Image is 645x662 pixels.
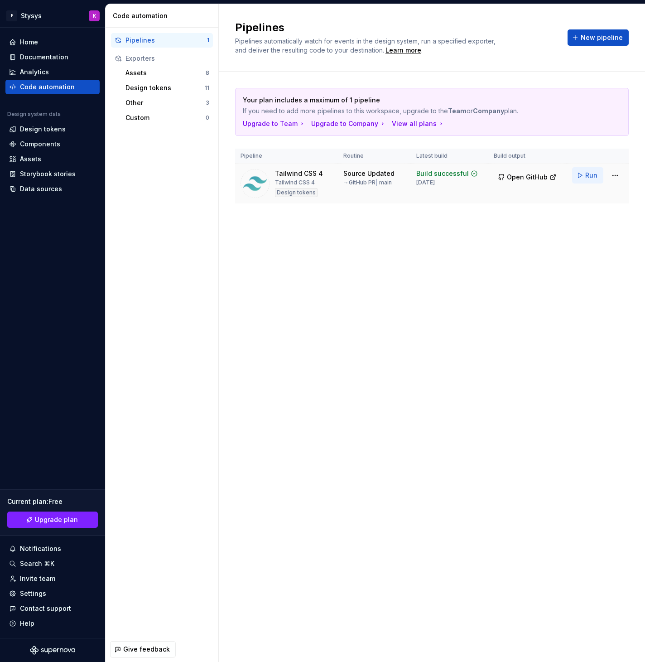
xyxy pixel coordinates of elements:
button: Design tokens11 [122,81,213,95]
div: Notifications [20,544,61,553]
span: . [384,47,423,54]
div: 11 [205,84,209,92]
div: 1 [207,37,209,44]
a: Invite team [5,571,100,586]
h2: Pipelines [235,20,557,35]
button: Give feedback [110,641,176,657]
button: Help [5,616,100,631]
div: Custom [125,113,206,122]
div: Source Updated [343,169,395,178]
span: Upgrade plan [35,515,78,524]
button: Other3 [122,96,213,110]
div: Exporters [125,54,209,63]
div: Storybook stories [20,169,76,179]
a: Components [5,137,100,151]
div: Pipelines [125,36,207,45]
span: Open GitHub [507,173,548,182]
a: Design tokens [5,122,100,136]
button: Notifications [5,541,100,556]
a: Assets [5,152,100,166]
div: Code automation [20,82,75,92]
div: F [6,10,17,21]
p: If you need to add more pipelines to this workspace, upgrade to the or plan. [243,106,558,116]
a: Analytics [5,65,100,79]
button: Custom0 [122,111,213,125]
div: Contact support [20,604,71,613]
div: 3 [206,99,209,106]
div: Analytics [20,68,49,77]
button: Run [572,167,603,184]
div: Stysys [21,11,42,20]
button: Open GitHub [494,169,561,185]
div: Design tokens [20,125,66,134]
div: 0 [206,114,209,121]
div: K [93,12,96,19]
p: Your plan includes a maximum of 1 pipeline [243,96,558,105]
svg: Supernova Logo [30,646,75,655]
button: Search ⌘K [5,556,100,571]
th: Latest build [411,149,488,164]
button: FStysysK [2,6,103,25]
div: Documentation [20,53,68,62]
div: Help [20,619,34,628]
div: Build successful [416,169,469,178]
div: Other [125,98,206,107]
span: | [375,179,378,186]
a: Home [5,35,100,49]
div: Tailwind CSS 4 [275,169,323,178]
button: Upgrade to Company [311,119,386,128]
span: Run [585,171,597,180]
div: Assets [20,155,41,164]
button: Pipelines1 [111,33,213,48]
a: Open GitHub [494,174,561,182]
div: Assets [125,68,206,77]
a: Data sources [5,182,100,196]
span: Give feedback [123,645,170,654]
div: → GitHub PR main [343,179,392,186]
th: Pipeline [235,149,338,164]
a: Upgrade plan [7,512,98,528]
div: Data sources [20,184,62,193]
a: Documentation [5,50,100,64]
div: Design tokens [125,83,205,92]
span: New pipeline [581,33,623,42]
button: View all plans [392,119,445,128]
strong: Team [448,107,467,115]
div: Settings [20,589,46,598]
a: Storybook stories [5,167,100,181]
button: New pipeline [568,29,629,46]
a: Learn more [385,46,421,55]
div: Components [20,140,60,149]
div: Design system data [7,111,61,118]
div: [DATE] [416,179,435,186]
span: Pipelines automatically watch for events in the design system, run a specified exporter, and deli... [235,37,497,54]
div: Code automation [113,11,215,20]
button: Assets8 [122,66,213,80]
div: Invite team [20,574,55,583]
div: Tailwind CSS 4 [275,179,315,186]
button: Contact support [5,601,100,616]
div: Current plan : Free [7,497,98,506]
div: Search ⌘K [20,559,54,568]
strong: Company [473,107,504,115]
div: Design tokens [275,188,318,197]
div: Home [20,38,38,47]
a: Code automation [5,80,100,94]
button: Upgrade to Team [243,119,306,128]
div: 8 [206,69,209,77]
th: Routine [338,149,411,164]
th: Build output [488,149,567,164]
a: Settings [5,586,100,601]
